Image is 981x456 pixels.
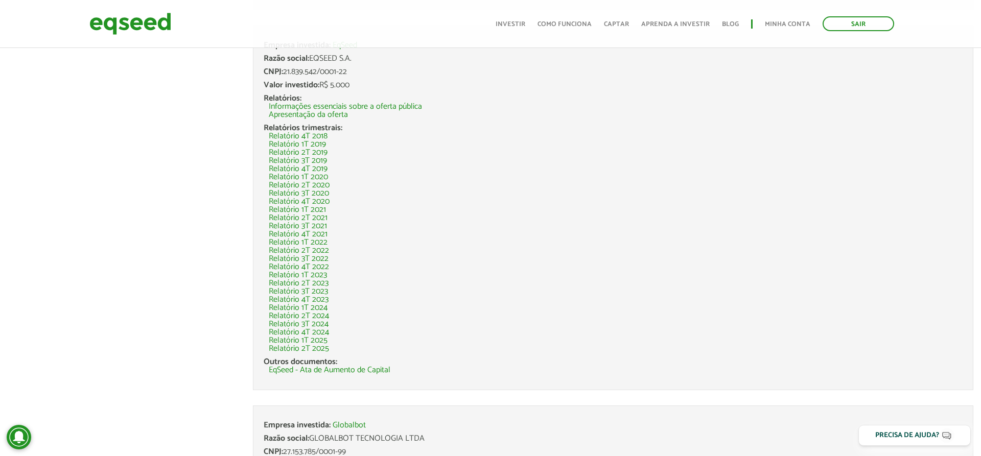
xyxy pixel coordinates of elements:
a: Captar [604,21,629,28]
a: Relatório 2T 2024 [269,312,329,320]
a: Como funciona [538,21,592,28]
a: Relatório 4T 2023 [269,296,329,304]
a: Relatório 1T 2023 [269,271,327,279]
span: Empresa investida: [264,418,331,432]
span: Valor investido: [264,78,319,92]
div: 27.153.785/0001-99 [264,448,963,456]
div: EQSEED S.A. [264,55,963,63]
a: Relatório 1T 2024 [269,304,328,312]
a: EqSeed [333,41,357,50]
a: Apresentação da oferta [269,111,348,119]
a: Relatório 1T 2021 [269,206,326,214]
div: 21.839.542/0001-22 [264,68,963,76]
div: GLOBALBOT TECNOLOGIA LTDA [264,435,963,443]
a: Minha conta [765,21,810,28]
a: Relatório 2T 2020 [269,181,330,189]
a: Relatório 2T 2022 [269,247,329,255]
a: Relatório 3T 2019 [269,157,327,165]
a: Relatório 2T 2021 [269,214,328,222]
a: Relatório 1T 2019 [269,140,326,149]
span: Razão social: [264,52,309,65]
span: Outros documentos: [264,355,337,369]
a: Relatório 3T 2020 [269,189,329,198]
a: Aprenda a investir [641,21,710,28]
a: Relatório 4T 2020 [269,198,330,206]
a: Relatório 3T 2021 [269,222,327,230]
a: Relatório 4T 2019 [269,165,328,173]
a: Relatório 1T 2020 [269,173,328,181]
span: Relatórios: [264,91,301,105]
a: Relatório 4T 2018 [269,132,328,140]
a: Relatório 1T 2025 [269,337,328,345]
a: Informações essenciais sobre a oferta pública [269,103,422,111]
span: CNPJ: [264,65,283,79]
a: Relatório 4T 2021 [269,230,328,238]
a: Globalbot [333,421,366,429]
a: EqSeed - Ata de Aumento de Capital [269,366,390,374]
a: Relatório 4T 2024 [269,328,329,337]
a: Blog [722,21,739,28]
a: Relatório 3T 2022 [269,255,329,263]
a: Relatório 4T 2022 [269,263,329,271]
a: Relatório 2T 2023 [269,279,329,287]
a: Sair [823,16,894,31]
span: Razão social: [264,431,309,445]
a: Relatório 2T 2019 [269,149,328,157]
span: Relatórios trimestrais: [264,121,342,135]
a: Relatório 2T 2025 [269,345,329,353]
a: Relatório 3T 2024 [269,320,329,328]
a: Investir [496,21,525,28]
a: Relatório 3T 2023 [269,287,328,296]
div: R$ 5.000 [264,81,963,89]
img: EqSeed [89,10,171,37]
a: Relatório 1T 2022 [269,238,328,247]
